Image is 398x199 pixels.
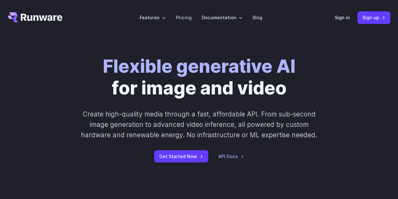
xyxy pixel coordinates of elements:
a: Get Started Now [154,150,208,162]
a: Go to / [8,12,62,22]
label: Documentation [202,14,243,21]
a: Pricing [176,14,192,21]
h1: for image and video [103,55,295,99]
p: Create high-quality media through a fast, affordable API. From sub-second image generation to adv... [76,109,322,140]
label: Features [140,14,166,21]
a: API Docs [218,153,244,160]
a: Blog [253,14,262,21]
a: Sign in [335,14,350,21]
a: Sign up [357,11,390,24]
strong: Flexible generative AI [103,55,295,77]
